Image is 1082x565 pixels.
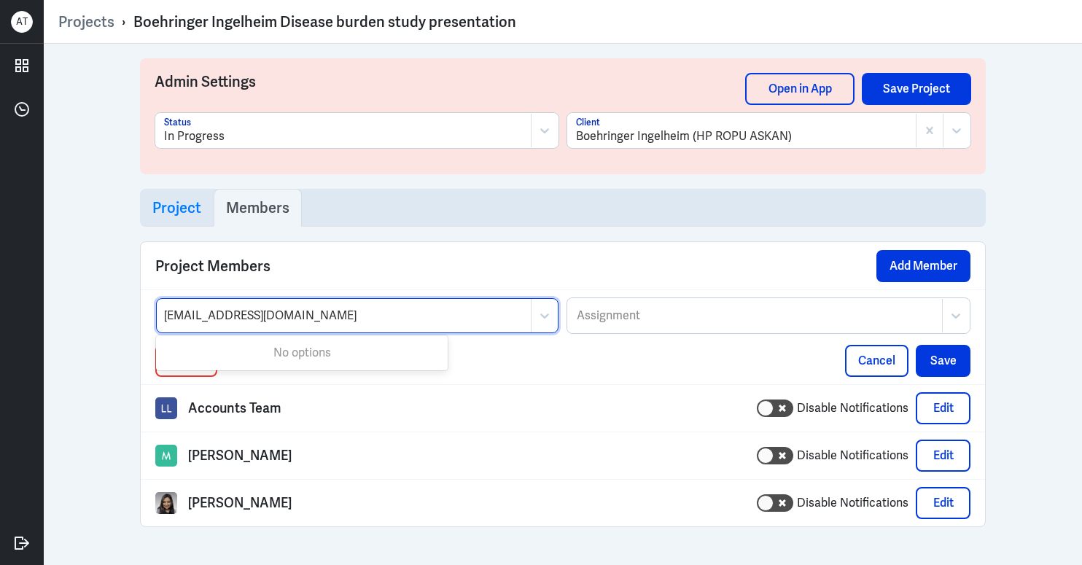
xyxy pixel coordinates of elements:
[916,487,970,519] button: Edit
[797,494,908,512] label: Disable Notifications
[876,250,970,282] button: Add Member
[155,255,270,277] span: Project Members
[188,496,292,510] p: [PERSON_NAME]
[916,440,970,472] button: Edit
[114,12,133,31] p: ›
[862,73,971,105] button: Save Project
[745,73,855,105] a: Open in App
[845,345,908,377] button: Cancel
[11,11,33,33] div: A T
[797,400,908,417] label: Disable Notifications
[155,345,217,377] button: Delete
[188,449,292,462] p: [PERSON_NAME]
[133,12,516,31] div: Boehringer Ingelheim Disease burden study presentation
[152,199,201,217] h3: Project
[226,199,289,217] h3: Members
[58,12,114,31] a: Projects
[156,338,448,367] div: No options
[916,392,970,424] button: Edit
[916,345,970,377] button: Save
[155,73,745,112] h3: Admin Settings
[797,447,908,464] label: Disable Notifications
[188,402,281,415] p: Accounts Team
